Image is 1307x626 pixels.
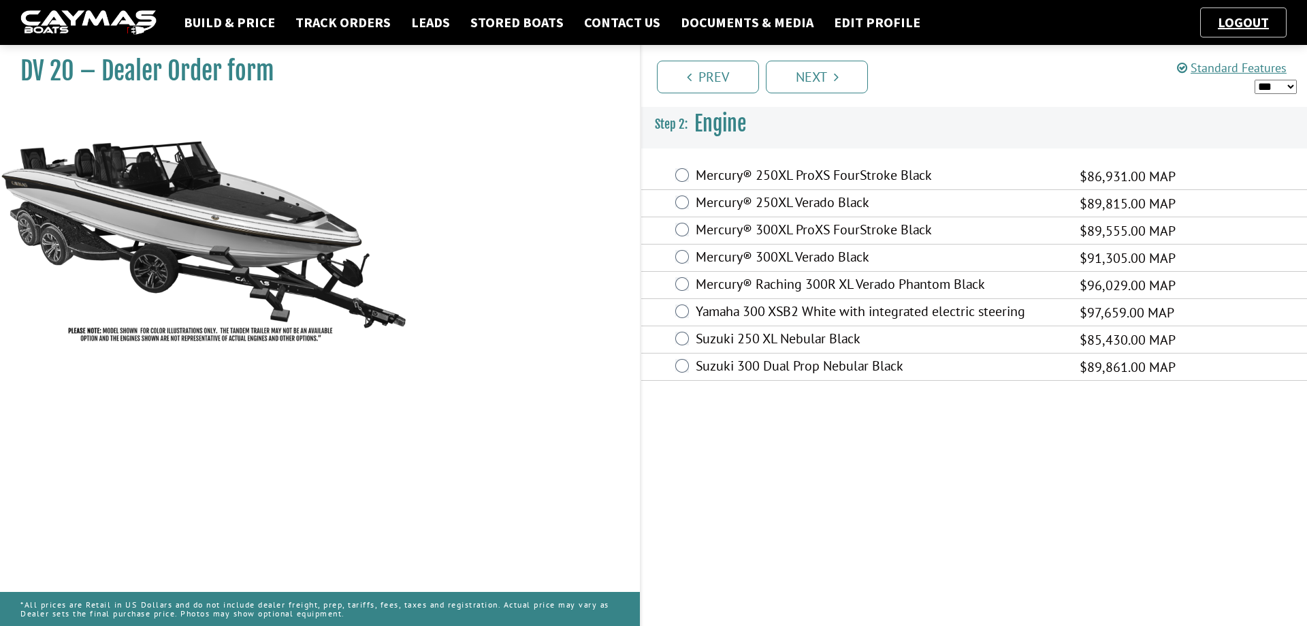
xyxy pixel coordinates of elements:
a: Logout [1211,14,1276,31]
span: $89,555.00 MAP [1080,221,1176,241]
a: Contact Us [577,14,667,31]
label: Mercury® 250XL ProXS FourStroke Black [696,167,1063,187]
ul: Pagination [653,59,1307,93]
a: Stored Boats [464,14,570,31]
a: Edit Profile [827,14,927,31]
a: Build & Price [177,14,282,31]
label: Mercury® 300XL ProXS FourStroke Black [696,221,1063,241]
a: Next [766,61,868,93]
span: $86,931.00 MAP [1080,166,1176,187]
span: $97,659.00 MAP [1080,302,1174,323]
a: Documents & Media [674,14,820,31]
label: Suzuki 250 XL Nebular Black [696,330,1063,350]
span: $96,029.00 MAP [1080,275,1176,296]
a: Standard Features [1177,60,1287,76]
label: Mercury® 300XL Verado Black [696,249,1063,268]
label: Mercury® Raching 300R XL Verado Phantom Black [696,276,1063,296]
p: *All prices are Retail in US Dollars and do not include dealer freight, prep, tariffs, fees, taxe... [20,593,619,625]
h3: Engine [641,99,1307,149]
span: $89,815.00 MAP [1080,193,1176,214]
span: $91,305.00 MAP [1080,248,1176,268]
span: $89,861.00 MAP [1080,357,1176,377]
a: Leads [404,14,457,31]
span: $85,430.00 MAP [1080,330,1176,350]
label: Mercury® 250XL Verado Black [696,194,1063,214]
label: Yamaha 300 XSB2 White with integrated electric steering [696,303,1063,323]
h1: DV 20 – Dealer Order form [20,56,606,87]
label: Suzuki 300 Dual Prop Nebular Black [696,358,1063,377]
a: Prev [657,61,759,93]
img: caymas-dealer-connect-2ed40d3bc7270c1d8d7ffb4b79bf05adc795679939227970def78ec6f6c03838.gif [20,10,157,35]
a: Track Orders [289,14,398,31]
